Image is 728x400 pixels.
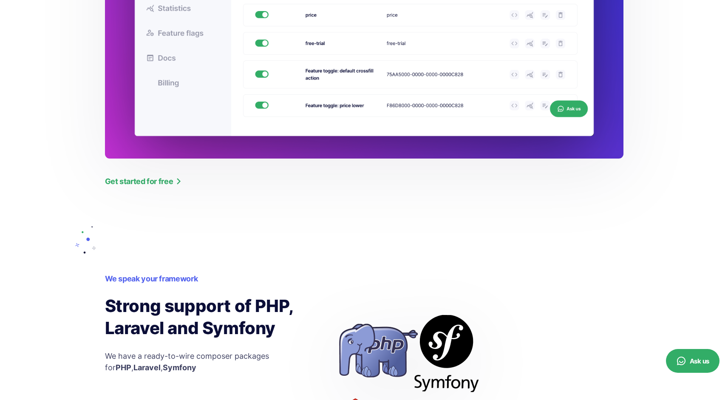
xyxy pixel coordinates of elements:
button: Ask us [666,349,720,373]
a: PHP [116,363,131,372]
div: We have a ready-to-wire composer packages for , , [105,350,316,374]
h2: Strong support of PHP, Laravel and Symfony [105,295,316,339]
a: Symfony [163,363,196,372]
span: Get started for free [105,176,173,187]
a: Laravel [133,363,161,372]
div: We speak your framework [105,273,316,284]
a: Get started for free [105,176,185,187]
